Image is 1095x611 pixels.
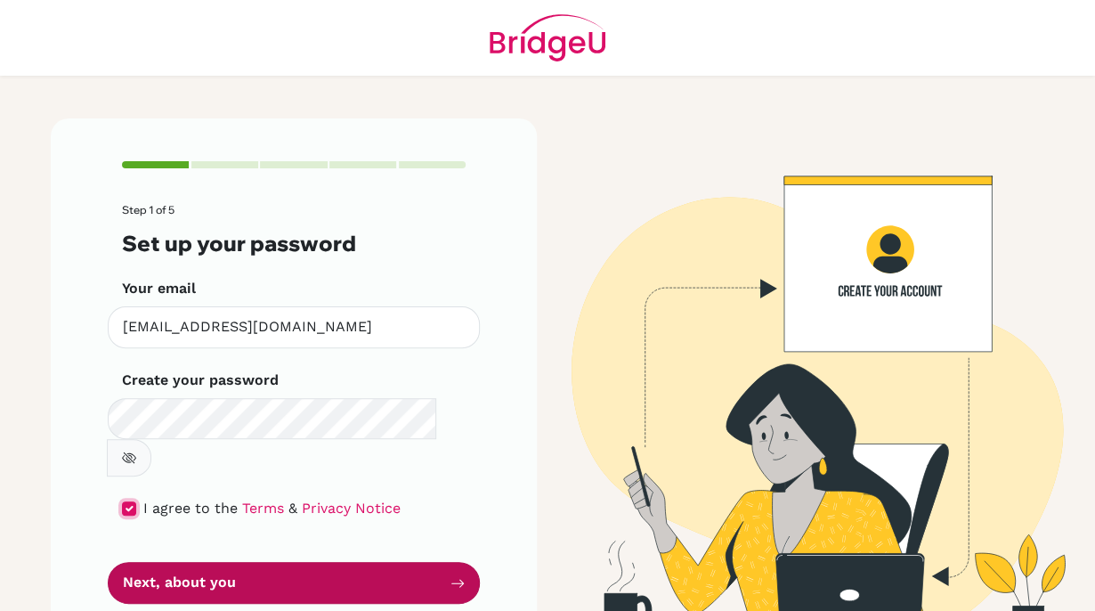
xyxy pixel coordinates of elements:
label: Create your password [122,370,279,391]
button: Next, about you [108,562,480,604]
label: Your email [122,278,196,299]
a: Privacy Notice [302,500,401,517]
a: Terms [242,500,284,517]
span: & [288,500,297,517]
span: I agree to the [143,500,238,517]
span: Step 1 of 5 [122,203,174,216]
input: Insert your email* [108,306,480,348]
h3: Set up your password [122,231,466,257]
